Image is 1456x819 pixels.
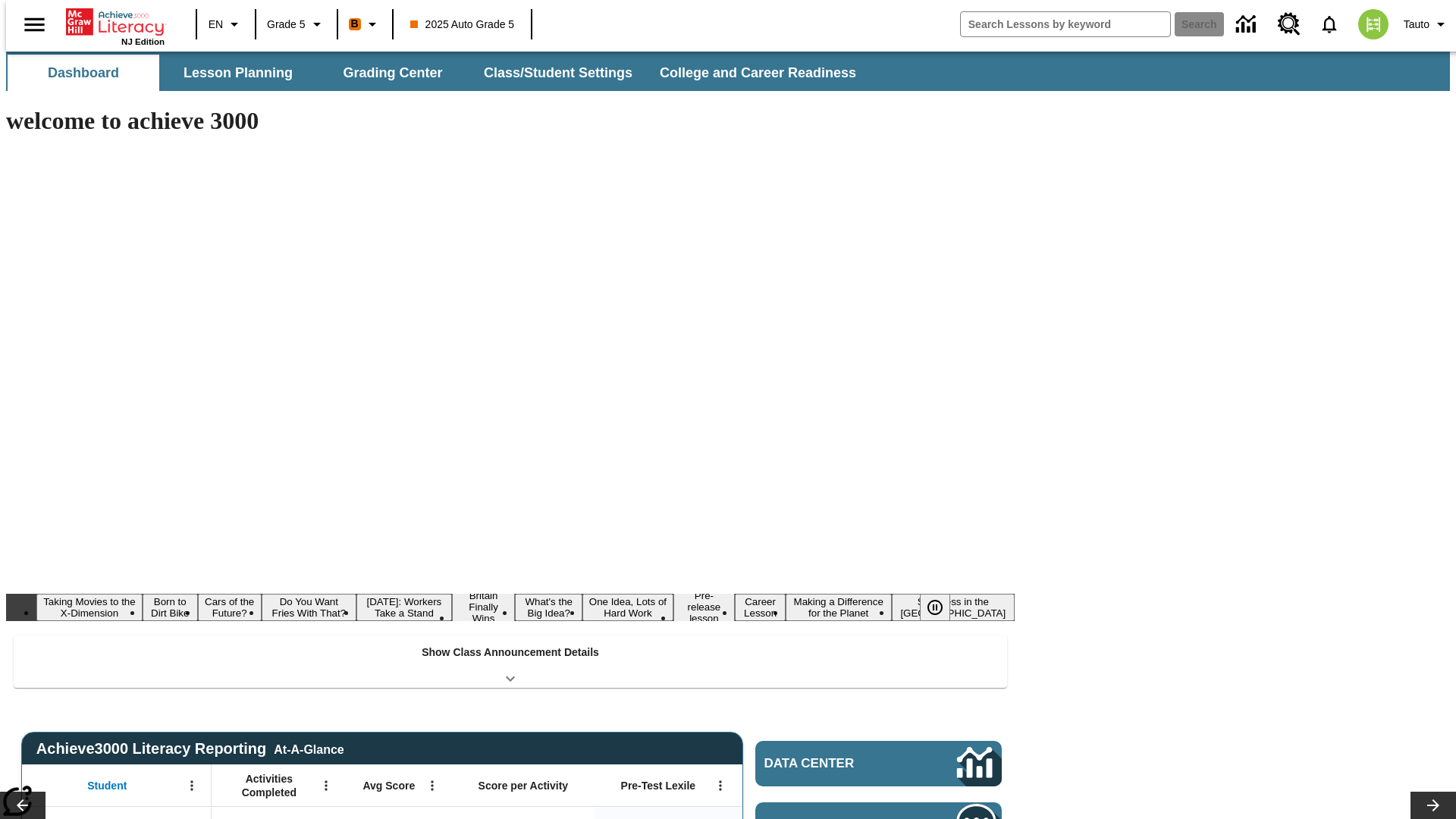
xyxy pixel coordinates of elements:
button: Open side menu [12,2,57,47]
a: Data Center [1227,4,1269,45]
div: Home [66,5,165,46]
button: Slide 11 Making a Difference for the Planet [786,594,892,621]
span: Student [87,779,127,792]
button: Open Menu [421,774,444,797]
span: Score per Activity [479,779,569,792]
button: College and Career Readiness [648,55,868,91]
span: B [351,14,359,33]
h1: welcome to achieve 3000 [6,107,1015,135]
span: NJ Edition [121,37,165,46]
button: Open Menu [709,774,732,797]
button: Slide 12 Sleepless in the Animal Kingdom [892,594,1015,621]
input: search field [961,12,1170,36]
button: Slide 9 Pre-release lesson [673,588,736,626]
button: Pause [920,594,950,621]
a: Data Center [755,741,1002,786]
button: Slide 10 Career Lesson [735,594,786,621]
button: Slide 6 Britain Finally Wins [452,588,515,626]
span: Pre-Test Lexile [621,779,696,792]
button: Profile/Settings [1398,11,1456,38]
div: SubNavbar [6,52,1450,91]
button: Boost Class color is orange. Change class color [343,11,388,38]
button: Lesson Planning [162,55,314,91]
a: Home [66,7,165,37]
button: Slide 8 One Idea, Lots of Hard Work [582,594,673,621]
span: Tauto [1404,17,1429,33]
button: Slide 4 Do You Want Fries With That? [262,594,356,621]
span: Achieve3000 Literacy Reporting [36,740,344,758]
button: Open Menu [180,774,203,797]
button: Open Menu [315,774,337,797]
button: Language: EN, Select a language [202,11,250,38]
button: Dashboard [8,55,159,91]
img: avatar image [1358,9,1389,39]
button: Slide 1 Taking Movies to the X-Dimension [36,594,143,621]
button: Select a new avatar [1349,5,1398,44]
button: Class/Student Settings [472,55,645,91]
button: Lesson carousel, Next [1410,792,1456,819]
span: Avg Score [362,779,415,792]
div: SubNavbar [6,55,870,91]
button: Slide 7 What's the Big Idea? [515,594,582,621]
span: Grade 5 [267,17,306,33]
p: Show Class Announcement Details [422,645,599,661]
button: Slide 3 Cars of the Future? [198,594,262,621]
button: Grade: Grade 5, Select a grade [261,11,332,38]
button: Slide 5 Labor Day: Workers Take a Stand [356,594,452,621]
span: EN [209,17,223,33]
div: Pause [920,594,965,621]
a: Resource Center, Will open in new tab [1269,4,1310,45]
div: At-A-Glance [274,740,344,757]
span: 2025 Auto Grade 5 [410,17,515,33]
span: Data Center [764,756,906,771]
div: Show Class Announcement Details [14,635,1007,688]
button: Grading Center [317,55,469,91]
a: Notifications [1310,5,1349,44]
button: Slide 2 Born to Dirt Bike [143,594,198,621]
span: Activities Completed [219,772,319,799]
